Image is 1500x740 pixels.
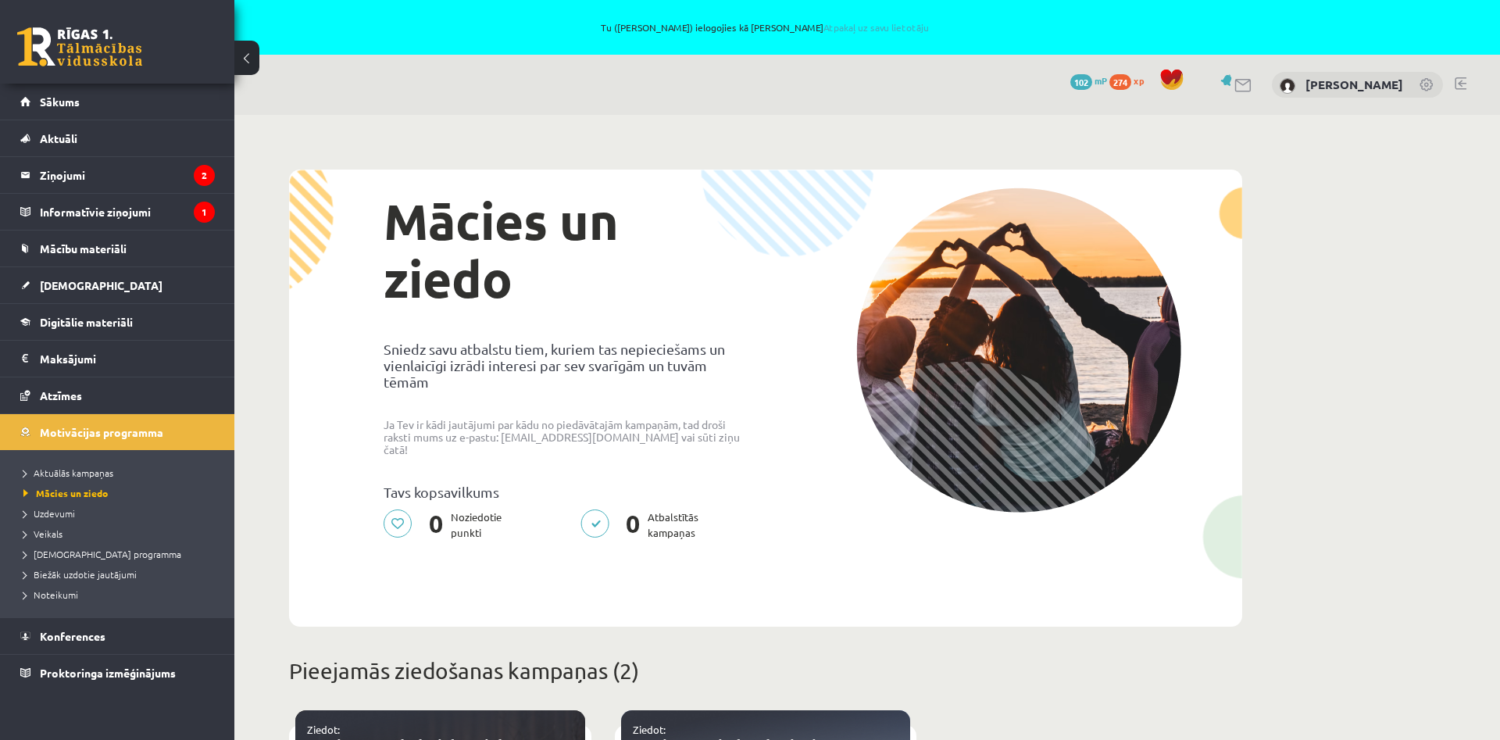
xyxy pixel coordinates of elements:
[20,120,215,156] a: Aktuāli
[40,95,80,109] span: Sākums
[40,629,105,643] span: Konferences
[580,509,708,541] p: Atbalstītās kampaņas
[40,425,163,439] span: Motivācijas programma
[20,618,215,654] a: Konferences
[40,315,133,329] span: Digitālie materiāli
[289,655,1242,688] p: Pieejamās ziedošanas kampaņas (2)
[23,507,75,520] span: Uzdevumi
[20,377,215,413] a: Atzīmes
[20,341,215,377] a: Maksājumi
[23,527,219,541] a: Veikals
[20,84,215,120] a: Sākums
[40,341,215,377] legend: Maksājumi
[40,241,127,256] span: Mācību materiāli
[1134,74,1144,87] span: xp
[23,588,219,602] a: Noteikumi
[1070,74,1107,87] a: 102 mP
[856,188,1181,513] img: donation-campaign-image-5f3e0036a0d26d96e48155ce7b942732c76651737588babb5c96924e9bd6788c.png
[23,527,62,540] span: Veikals
[23,547,219,561] a: [DEMOGRAPHIC_DATA] programma
[20,157,215,193] a: Ziņojumi2
[384,341,754,390] p: Sniedz savu atbalstu tiem, kuriem tas nepieciešams un vienlaicīgi izrādi interesi par sev svarīgā...
[23,567,219,581] a: Biežāk uzdotie jautājumi
[23,466,219,480] a: Aktuālās kampaņas
[23,506,219,520] a: Uzdevumi
[20,655,215,691] a: Proktoringa izmēģinājums
[20,231,215,266] a: Mācību materiāli
[618,509,648,541] span: 0
[1109,74,1152,87] a: 274 xp
[421,509,451,541] span: 0
[20,414,215,450] a: Motivācijas programma
[23,548,181,560] span: [DEMOGRAPHIC_DATA] programma
[23,588,78,601] span: Noteikumi
[40,278,162,292] span: [DEMOGRAPHIC_DATA]
[23,568,137,581] span: Biežāk uzdotie jautājumi
[20,304,215,340] a: Digitālie materiāli
[823,21,929,34] a: Atpakaļ uz savu lietotāju
[194,165,215,186] i: 2
[384,509,511,541] p: Noziedotie punkti
[384,484,754,500] p: Tavs kopsavilkums
[384,418,754,456] p: Ja Tev ir kādi jautājumi par kādu no piedāvātajām kampaņām, tad droši raksti mums uz e-pastu: [EM...
[1305,77,1403,92] a: [PERSON_NAME]
[194,202,215,223] i: 1
[1070,74,1092,90] span: 102
[23,486,219,500] a: Mācies un ziedo
[1095,74,1107,87] span: mP
[384,192,754,308] h1: Mācies un ziedo
[40,131,77,145] span: Aktuāli
[20,194,215,230] a: Informatīvie ziņojumi1
[40,388,82,402] span: Atzīmes
[40,194,215,230] legend: Informatīvie ziņojumi
[1280,78,1295,94] img: Laura Kallase
[1109,74,1131,90] span: 274
[307,723,340,736] a: Ziedot:
[20,267,215,303] a: [DEMOGRAPHIC_DATA]
[17,27,142,66] a: Rīgas 1. Tālmācības vidusskola
[40,666,176,680] span: Proktoringa izmēģinājums
[180,23,1350,32] span: Tu ([PERSON_NAME]) ielogojies kā [PERSON_NAME]
[23,487,108,499] span: Mācies un ziedo
[23,467,113,479] span: Aktuālās kampaņas
[633,723,666,736] a: Ziedot:
[40,157,215,193] legend: Ziņojumi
